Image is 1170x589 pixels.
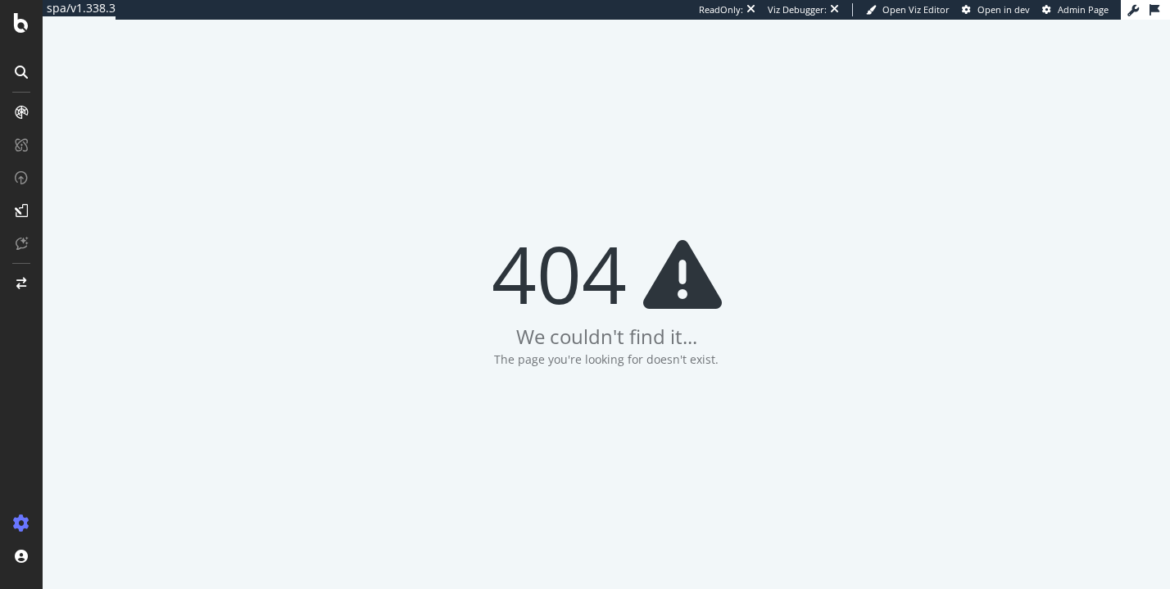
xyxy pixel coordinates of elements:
[1042,3,1109,16] a: Admin Page
[866,3,950,16] a: Open Viz Editor
[882,3,950,16] span: Open Viz Editor
[516,323,697,351] div: We couldn't find it...
[492,233,722,315] div: 404
[494,351,719,368] div: The page you're looking for doesn't exist.
[768,3,827,16] div: Viz Debugger:
[977,3,1030,16] span: Open in dev
[699,3,743,16] div: ReadOnly:
[962,3,1030,16] a: Open in dev
[1058,3,1109,16] span: Admin Page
